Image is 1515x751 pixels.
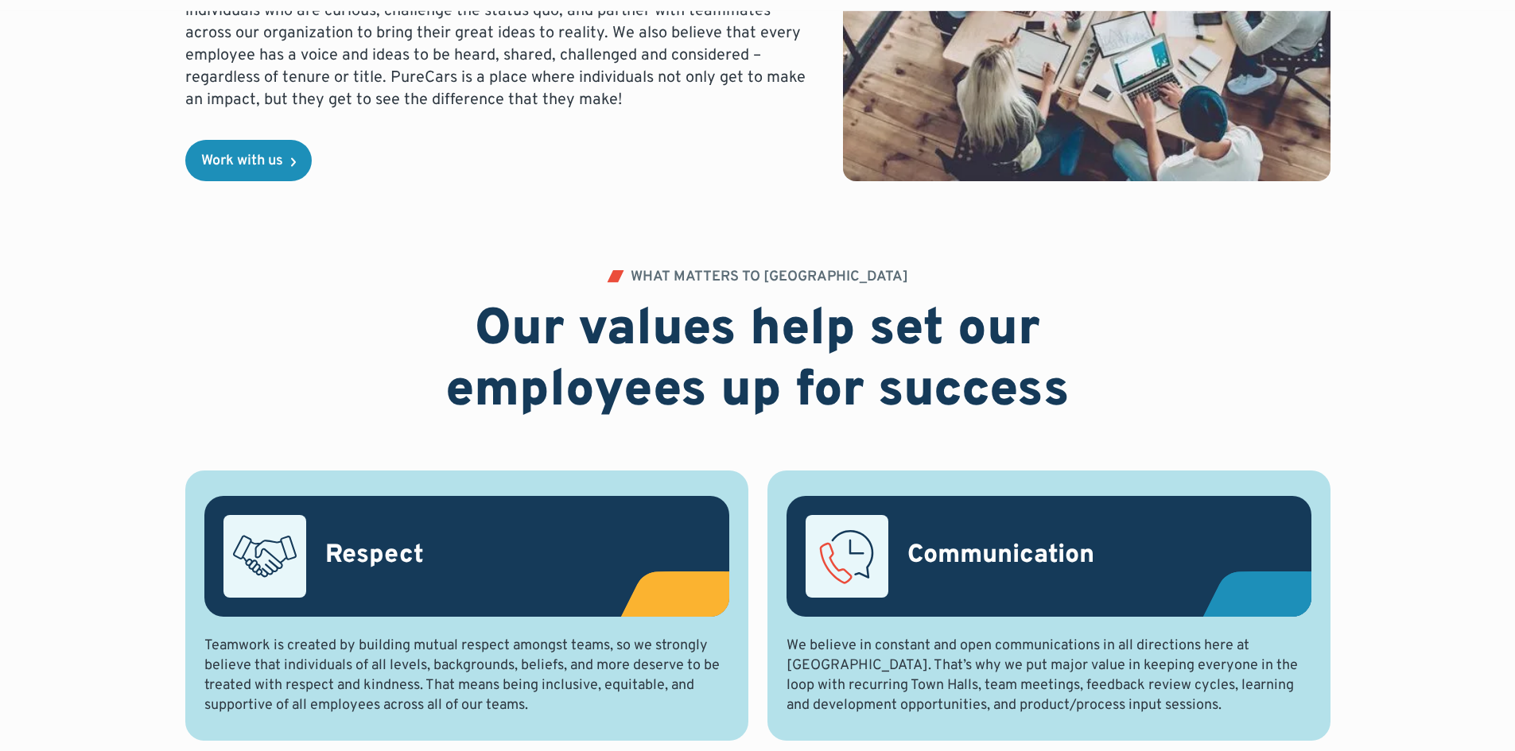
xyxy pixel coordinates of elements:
[185,140,312,181] a: Work with us
[325,540,424,573] h3: Respect
[907,540,1094,573] h3: Communication
[631,270,908,285] div: WHAT MATTERS TO [GEOGRAPHIC_DATA]
[351,300,1165,423] h2: Our values help set our employees up for success
[787,636,1311,716] p: We believe in constant and open communications in all directions here at [GEOGRAPHIC_DATA]. That’...
[201,154,283,168] div: Work with us
[204,636,729,716] p: Teamwork is created by building mutual respect amongst teams, so we strongly believe that individ...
